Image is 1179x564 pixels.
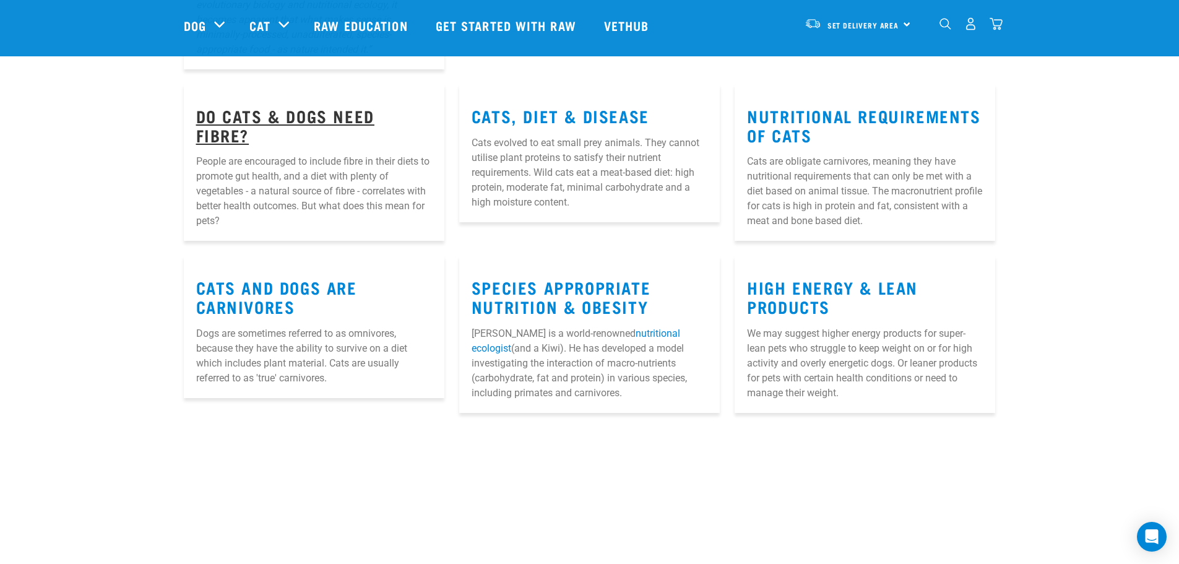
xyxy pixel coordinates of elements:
a: Vethub [592,1,665,50]
a: Do Cats & Dogs Need Fibre? [196,111,374,139]
p: Dogs are sometimes referred to as omnivores, because they have the ability to survive on a diet w... [196,326,432,386]
a: Nutritional Requirements of Cats [747,111,980,139]
div: Open Intercom Messenger [1137,522,1167,552]
img: home-icon@2x.png [990,17,1003,30]
img: home-icon-1@2x.png [939,18,951,30]
p: People are encouraged to include fibre in their diets to promote gut health, and a diet with plen... [196,154,432,228]
p: Cats evolved to eat small prey animals. They cannot utilise plant proteins to satisfy their nutri... [472,136,707,210]
a: Species Appropriate Nutrition & Obesity [472,282,650,311]
a: Cats, Diet & Disease [472,111,649,120]
p: We may suggest higher energy products for super-lean pets who struggle to keep weight on or for h... [747,326,983,401]
a: nutritional ecologist [472,328,680,354]
a: Cats and Dogs Are Carnivores [196,282,357,311]
a: Get started with Raw [423,1,592,50]
a: Cat [249,16,270,35]
p: Cats are obligate carnivores, meaning they have nutritional requirements that can only be met wit... [747,154,983,228]
img: van-moving.png [805,18,821,29]
img: user.png [964,17,977,30]
span: Set Delivery Area [827,23,899,27]
p: [PERSON_NAME] is a world-renowned (and a Kiwi). He has developed a model investigating the intera... [472,326,707,401]
a: Raw Education [301,1,423,50]
a: Dog [184,16,206,35]
a: High Energy & Lean Products [747,282,918,311]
